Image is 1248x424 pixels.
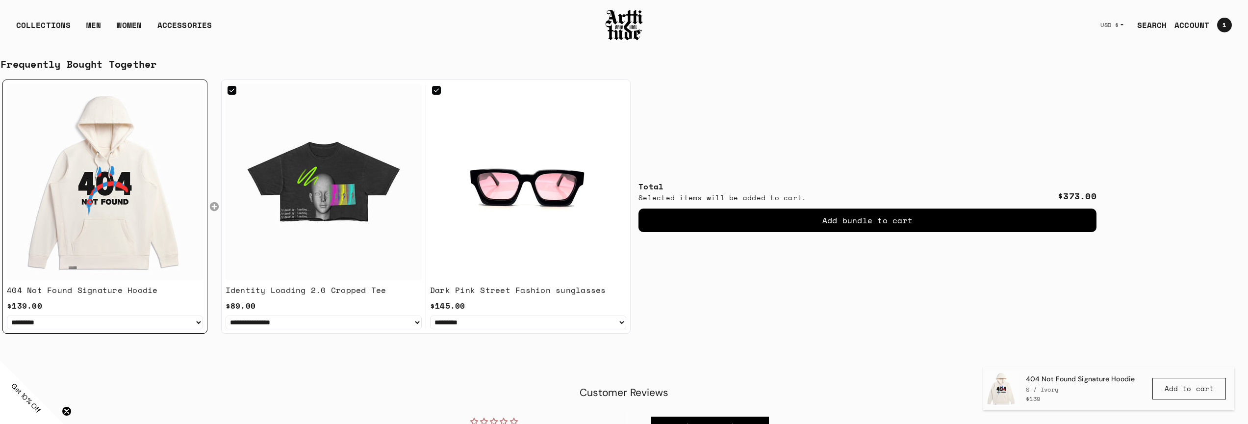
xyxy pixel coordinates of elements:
[638,181,806,192] div: Total
[338,386,911,400] h2: Customer Reviews
[9,381,43,415] span: Get 10% Off
[62,406,72,416] button: Close teaser
[1058,189,1096,203] span: $373.00
[0,57,1248,72] div: Frequently Bought Together
[226,84,422,280] img: Identity Loading 2.0 Cropped Tee
[1026,385,1135,394] div: S / Ivory
[7,300,42,312] span: $139.00
[1209,14,1232,36] a: Open cart
[1152,378,1226,399] button: Add to cart
[1167,15,1209,35] a: ACCOUNT
[117,19,142,39] a: WOMEN
[1100,21,1119,29] span: USD $
[430,284,606,296] div: Dark Pink Street Fashion sunglasses
[16,19,71,39] div: COLLECTIONS
[226,316,422,329] select: Pick variant
[430,84,626,280] img: Dark Pink Street Fashion sunglasses
[7,84,203,280] img: 404 Not Found Signature Hoodie
[1026,395,1041,403] span: $139
[7,316,203,329] select: Pick variant
[1129,15,1167,35] a: SEARCH
[1223,22,1226,28] span: 1
[638,209,1096,232] div: Add bundle to cart
[86,19,101,39] a: MEN
[638,192,806,203] div: Selected items will be added to cart.
[430,316,626,329] select: Pick variant
[8,19,220,39] ul: Main navigation
[1095,14,1129,36] button: USD $
[430,300,465,312] span: $145.00
[226,300,256,312] span: $89.00
[984,371,1019,406] img: 404 Not Found Signature Hoodie
[157,19,212,39] div: ACCESSORIES
[605,8,644,42] img: Arttitude
[1165,384,1214,394] span: Add to cart
[1026,374,1135,384] span: 404 Not Found Signature Hoodie
[7,284,158,296] div: 404 Not Found Signature Hoodie
[226,284,386,296] div: Identity Loading 2.0 Cropped Tee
